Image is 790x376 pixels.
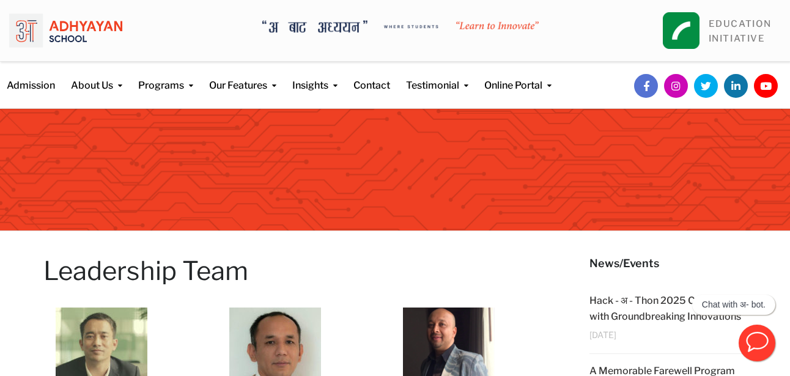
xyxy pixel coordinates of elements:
[138,62,193,93] a: Programs
[589,330,616,339] span: [DATE]
[229,347,321,358] a: Biswas Shrestha
[403,347,495,358] a: Miraj Shrestha
[663,12,700,49] img: square_leapfrog
[262,20,539,33] img: A Bata Adhyayan where students learn to Innovate
[589,256,747,271] h5: News/Events
[292,62,338,93] a: Insights
[353,62,390,93] a: Contact
[702,300,766,310] p: Chat with अ- bot.
[56,347,147,358] a: Himal Karmacharya
[43,256,565,286] h1: Leadership Team
[209,62,276,93] a: Our Features
[406,62,468,93] a: Testimonial
[709,18,772,44] a: EDUCATIONINITIATIVE
[7,62,55,93] a: Admission
[9,9,122,52] img: logo
[484,62,552,93] a: Online Portal
[71,62,122,93] a: About Us
[589,295,741,322] a: Hack - अ - Thon 2025 Concludes with Groundbreaking Innovations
